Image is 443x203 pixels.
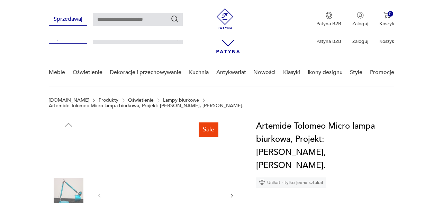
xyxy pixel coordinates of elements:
h1: Artemide Tolomeo Micro lampa biurkowa, Projekt: [PERSON_NAME], [PERSON_NAME]. [256,120,394,172]
a: Produkty [99,98,118,103]
div: 0 [388,11,394,17]
a: Nowości [253,59,275,86]
img: Ikonka użytkownika [357,12,364,19]
a: Ikona medaluPatyna B2B [316,12,341,27]
a: Antykwariat [216,59,246,86]
button: Patyna B2B [316,12,341,27]
a: Promocje [370,59,394,86]
button: Szukaj [171,15,179,23]
div: Sale [199,122,218,137]
a: Sprzedawaj [49,17,87,22]
img: Zdjęcie produktu Artemide Tolomeo Micro lampa biurkowa, Projekt: Michele De Lucchi, Giancarlo Fas... [49,133,88,173]
a: Kuchnia [189,59,209,86]
a: Dekoracje i przechowywanie [110,59,181,86]
img: Ikona medalu [325,12,332,19]
button: Sprzedawaj [49,13,87,26]
p: Zaloguj [352,20,368,27]
img: Ikona koszyka [383,12,390,19]
p: Patyna B2B [316,20,341,27]
a: Sprzedawaj [49,35,87,40]
img: Ikona diamentu [259,179,265,186]
p: Koszyk [379,20,394,27]
img: Patyna - sklep z meblami i dekoracjami vintage [215,8,235,29]
a: Klasyki [283,59,300,86]
div: Unikat - tylko jedna sztuka! [256,177,326,188]
a: Lampy biurkowe [163,98,199,103]
a: Meble [49,59,65,86]
a: Ikony designu [308,59,343,86]
button: 0Koszyk [379,12,394,27]
button: Zaloguj [352,12,368,27]
p: Koszyk [379,38,394,45]
a: Oświetlenie [73,59,102,86]
p: Artemide Tolomeo Micro lampa biurkowa, Projekt: [PERSON_NAME], [PERSON_NAME]. [49,103,244,109]
a: Style [350,59,362,86]
p: Zaloguj [352,38,368,45]
a: [DOMAIN_NAME] [49,98,89,103]
a: Oświetlenie [128,98,154,103]
p: Patyna B2B [316,38,341,45]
